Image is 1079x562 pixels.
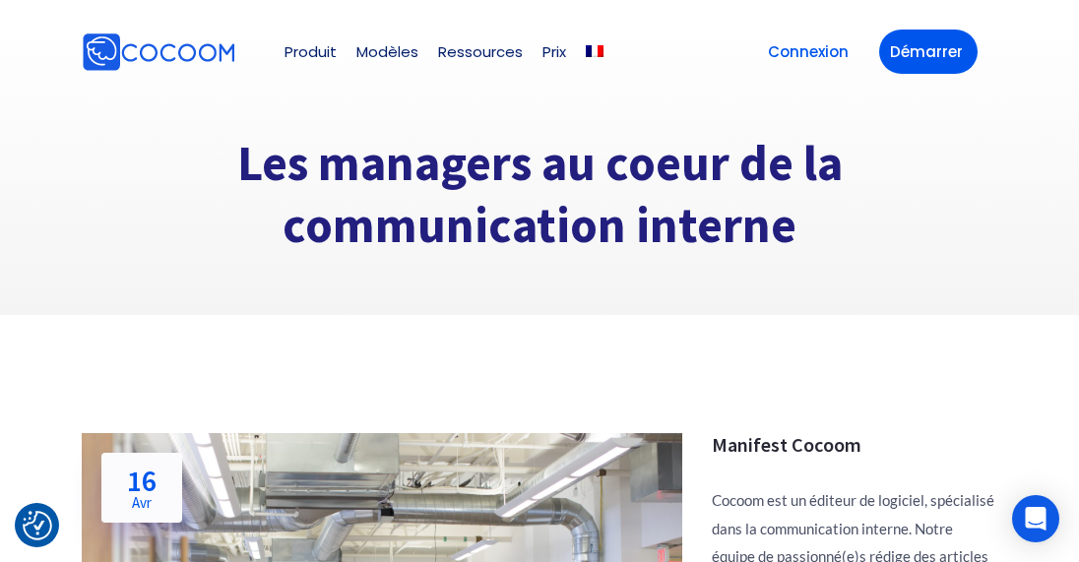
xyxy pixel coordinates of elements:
[879,30,978,74] a: Démarrer
[542,44,566,59] a: Prix
[101,453,182,523] a: 16Avr
[285,44,337,59] a: Produit
[82,32,235,72] img: Cocoom
[23,511,52,540] img: Revisit consent button
[438,44,523,59] a: Ressources
[127,495,157,510] span: Avr
[712,433,997,457] h3: Manifest Cocoom
[757,30,859,74] a: Connexion
[23,511,52,540] button: Consent Preferences
[1012,495,1059,542] div: Open Intercom Messenger
[127,466,157,510] h2: 16
[82,133,997,256] h1: Les managers au coeur de la communication interne
[356,44,418,59] a: Modèles
[586,45,603,57] img: Français
[239,51,240,52] img: Cocoom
